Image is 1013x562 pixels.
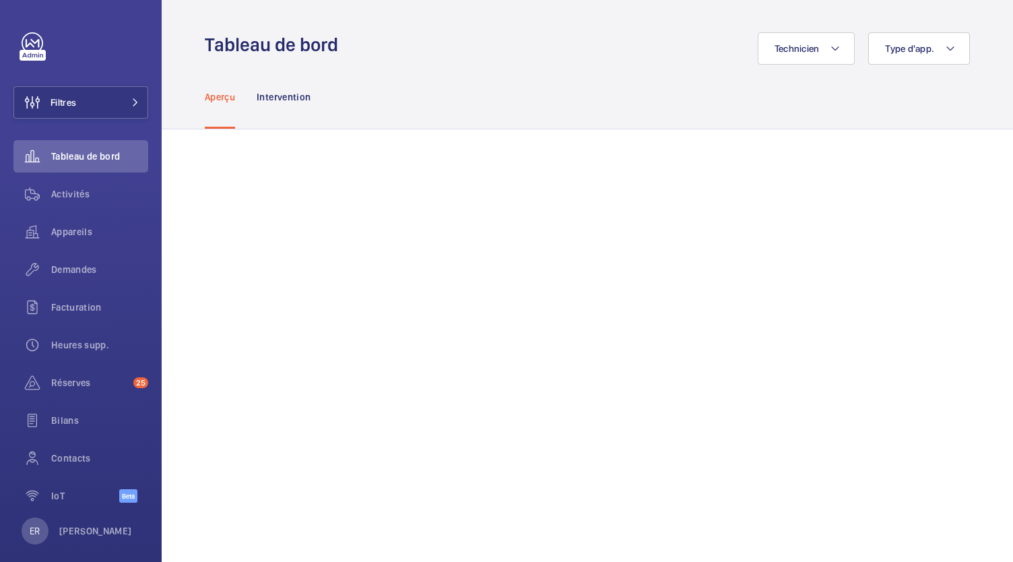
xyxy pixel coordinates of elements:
span: Technicien [775,43,820,54]
span: Activités [51,187,148,201]
button: Type d'app. [868,32,970,65]
p: [PERSON_NAME] [59,524,132,538]
span: Filtres [51,96,76,109]
p: ER [30,524,40,538]
span: IoT [51,489,119,503]
span: Type d'app. [885,43,934,54]
span: Beta [119,489,137,503]
button: Filtres [13,86,148,119]
span: Heures supp. [51,338,148,352]
p: Aperçu [205,90,235,104]
span: 25 [133,377,148,388]
p: Intervention [257,90,311,104]
span: Tableau de bord [51,150,148,163]
button: Technicien [758,32,855,65]
span: Bilans [51,414,148,427]
span: Facturation [51,301,148,314]
span: Contacts [51,451,148,465]
span: Appareils [51,225,148,239]
span: Réserves [51,376,128,389]
h1: Tableau de bord [205,32,346,57]
span: Demandes [51,263,148,276]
